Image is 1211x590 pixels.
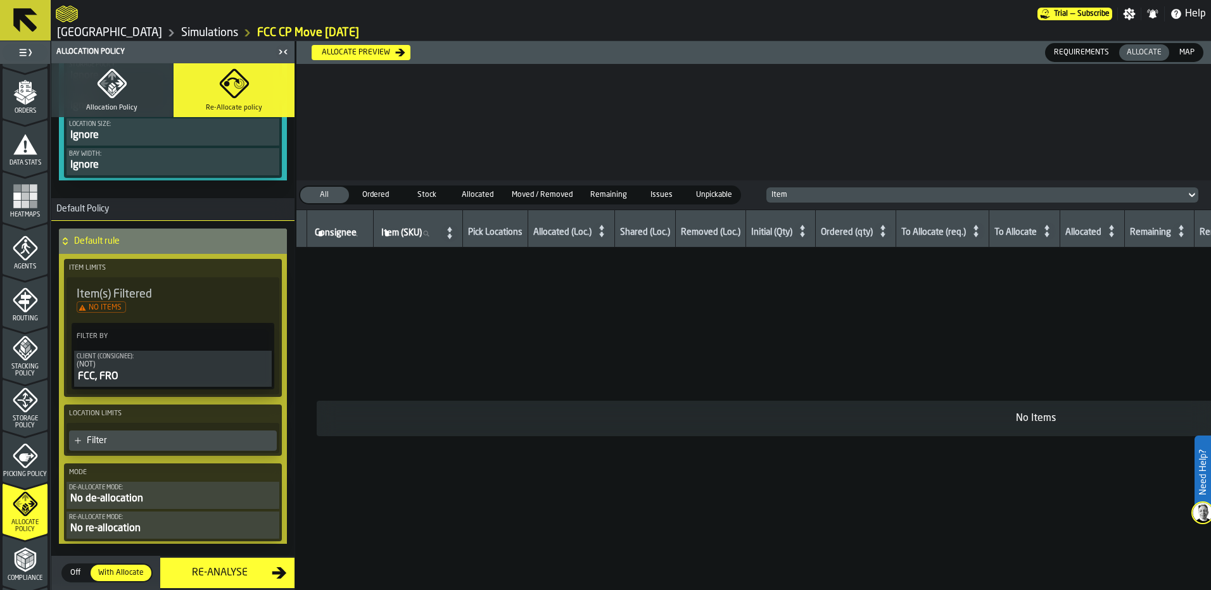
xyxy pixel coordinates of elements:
div: thumb [583,187,635,203]
div: No re-allocation [69,521,277,536]
div: Allocation Policy [54,47,274,56]
label: button-switch-multi-Requirements [1045,43,1118,62]
div: Bay width: [69,151,277,158]
li: menu Stacking Policy [3,327,48,378]
label: button-toggle-Close me [274,44,292,60]
nav: Breadcrumb [56,25,1206,41]
span: label [381,228,422,238]
span: Issues [640,189,683,201]
button: button-Allocate preview [312,45,410,60]
div: Removed (Loc.) [681,227,740,240]
li: menu Orders [3,68,48,118]
span: Orders [3,108,48,115]
div: thumb [352,187,400,203]
span: No Items [89,303,124,312]
div: Title [77,287,269,301]
a: link-to-/wh/i/b8e8645a-5c77-43f4-8135-27e3a4d97801/simulations/b9f1dfc2-7a11-47cc-a057-cb5649b8da71 [257,26,359,40]
div: Re-Analyse [168,565,272,581]
li: menu Items [3,16,48,66]
span: Map [1174,47,1200,58]
div: Ignore [69,128,277,143]
div: Allocated (Loc.) [533,227,592,240]
div: Pick Locations [468,227,523,240]
div: PolicyFilterItem-Location size [67,118,279,146]
label: Need Help? [1196,437,1210,508]
div: Re-Allocate Mode: [69,514,277,521]
label: button-switch-multi-All [299,185,350,204]
div: Menu Subscription [1037,8,1112,20]
label: button-switch-multi-Unpickable [687,185,741,204]
a: link-to-/wh/i/b8e8645a-5c77-43f4-8135-27e3a4d97801/pricing/ [1037,8,1112,20]
div: thumb [1119,44,1169,61]
span: Trial [1054,9,1068,18]
label: button-switch-multi-Allocate [1118,43,1170,62]
span: Allocate Policy [3,519,48,533]
div: DropdownMenuValue-item [761,187,1203,203]
label: button-switch-multi-With Allocate [89,563,153,582]
span: Item(s) Filtered [77,287,152,301]
div: De-Allocate Mode: [69,484,277,491]
div: thumb [637,187,686,203]
span: Ordered [354,189,398,201]
span: Routing [3,315,48,322]
label: button-switch-multi-Map [1170,43,1203,62]
li: menu Compliance [3,535,48,586]
span: Subscribe [1077,9,1110,18]
span: Default Policy [51,204,109,214]
span: All [303,189,346,201]
label: button-switch-multi-Stock [401,185,452,204]
label: Location Limits [67,407,279,420]
h3: title-section-Default Policy [51,198,295,221]
div: thumb [1046,44,1117,61]
div: PolicyFilterItem-Bay width [67,148,279,175]
label: Mode [67,466,279,479]
li: menu Heatmaps [3,172,48,222]
label: button-toggle-Toggle Full Menu [3,44,48,61]
span: — [1070,9,1075,18]
div: Allocate preview [317,48,395,57]
span: Off [65,567,86,579]
div: thumb [402,187,451,203]
button: Location size:Ignore [67,118,279,146]
li: menu Allocate Policy [3,483,48,534]
div: Filter [87,436,272,446]
label: button-switch-multi-Off [61,563,89,582]
label: button-toggle-Settings [1118,8,1141,20]
span: Moved / Removed [507,189,578,201]
span: Heatmaps [3,211,48,218]
span: Re-Allocate policy [206,104,262,112]
div: PolicyFilterItem-Re-Allocate Mode [67,512,279,539]
a: logo-header [56,3,78,25]
span: Allocate [1122,47,1167,58]
input: label [312,225,368,242]
div: thumb [453,187,502,203]
span: Help [1185,6,1206,22]
a: link-to-/wh/i/b8e8645a-5c77-43f4-8135-27e3a4d97801 [57,26,162,40]
div: Initial (Qty) [751,227,792,240]
div: Ignore [69,158,277,173]
label: button-switch-multi-Ordered [350,185,402,204]
label: button-toggle-Notifications [1141,8,1164,20]
div: thumb [688,187,740,203]
h4: Default rule [74,236,277,246]
span: With Allocate [93,567,149,579]
button: Bay width:Ignore [67,148,279,175]
a: link-to-/wh/i/b8e8645a-5c77-43f4-8135-27e3a4d97801 [181,26,238,40]
div: To Allocate [994,227,1037,240]
span: Stacking Policy [3,363,48,377]
label: Filter By [74,330,249,343]
div: thumb [1172,44,1202,61]
div: Ordered (qty) [821,227,873,240]
div: To Allocate (req.) [901,227,966,240]
span: Remaining [585,189,632,201]
li: menu Routing [3,275,48,326]
div: Client (Consignee): [77,353,269,360]
div: Allocated [1065,227,1101,240]
label: button-switch-multi-Issues [636,185,687,204]
div: (NOT) [77,360,269,369]
div: No de-allocation [69,491,277,506]
label: button-toggle-Help [1165,6,1211,22]
div: DropdownMenuValue-item [771,191,1181,199]
label: button-switch-multi-Allocated [452,185,504,204]
span: Compliance [3,575,48,582]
